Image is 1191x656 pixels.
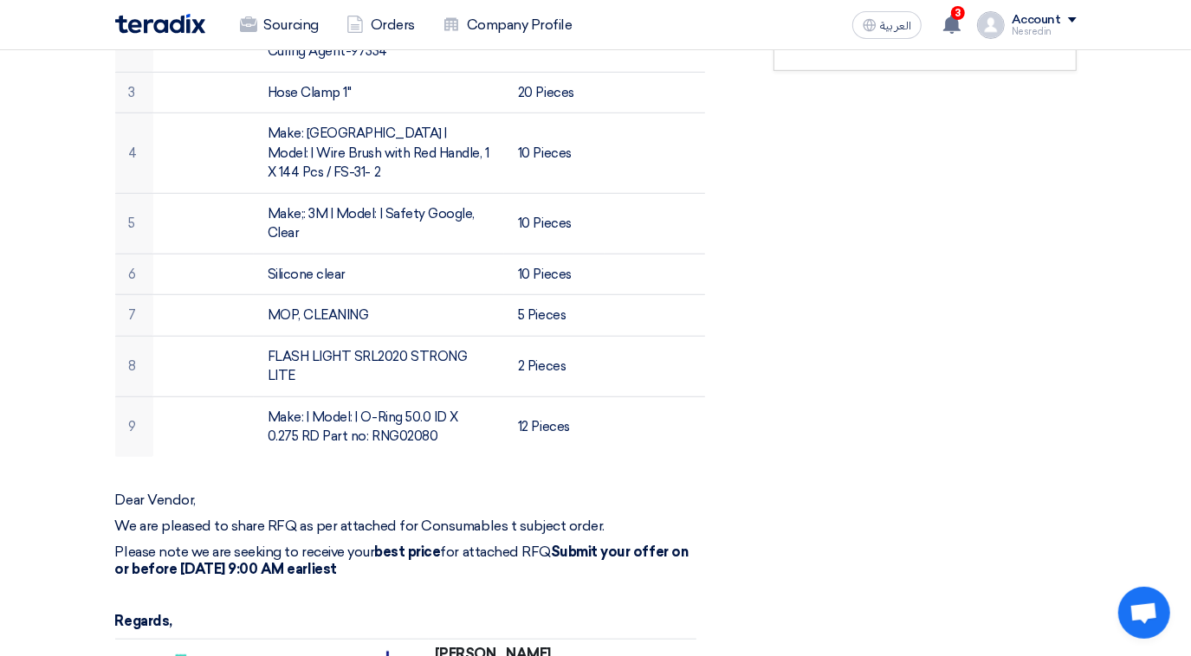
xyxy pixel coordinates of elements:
p: Please note we are seeking to receive your for attached RFQ [115,543,705,578]
td: 4 [115,113,154,194]
img: Teradix logo [115,14,205,34]
td: FLASH LIGHT SRL2020 STRONG LITE [254,336,504,396]
span: 3 [951,6,965,20]
strong: best price [374,543,440,560]
td: 9 [115,396,154,457]
span: العربية [880,20,911,32]
div: Nesredin [1012,27,1077,36]
td: 20 Pieces [504,72,605,113]
td: 8 [115,336,154,396]
td: Hose Clamp 1'' [254,72,504,113]
td: 10 Pieces [504,113,605,194]
td: Silicone clear [254,254,504,295]
td: 2 Pieces [504,336,605,396]
p: We are pleased to share RFQ as per attached for Consumables t subject order. [115,518,705,535]
td: Make;: 3M | Model: | Safety Google, Clear [254,193,504,254]
strong: Regards, [115,613,172,629]
p: Dear Vendor, [115,492,705,509]
td: Make: | Model: | O-Ring 50.0 ID X 0.275 RD Part no: RNG02080 [254,396,504,457]
td: 5 Pieces [504,295,605,337]
td: 5 [115,193,154,254]
div: Account [1012,13,1061,28]
a: Company Profile [429,6,586,44]
a: Orders [333,6,429,44]
a: Open chat [1118,587,1170,639]
a: Sourcing [226,6,333,44]
td: 12 Pieces [504,396,605,457]
td: 7 [115,295,154,337]
td: Make: [GEOGRAPHIC_DATA] | Model: | Wire Brush with Red Handle, 1 X 144 Pcs / FS-31- 2 [254,113,504,194]
td: 3 [115,72,154,113]
img: profile_test.png [977,11,1005,39]
strong: Submit your offer on or before [DATE] 9:00 AM earliest [115,543,689,577]
td: 10 Pieces [504,193,605,254]
td: 10 Pieces [504,254,605,295]
td: 6 [115,254,154,295]
td: MOP, CLEANING [254,295,504,337]
button: العربية [852,11,922,39]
